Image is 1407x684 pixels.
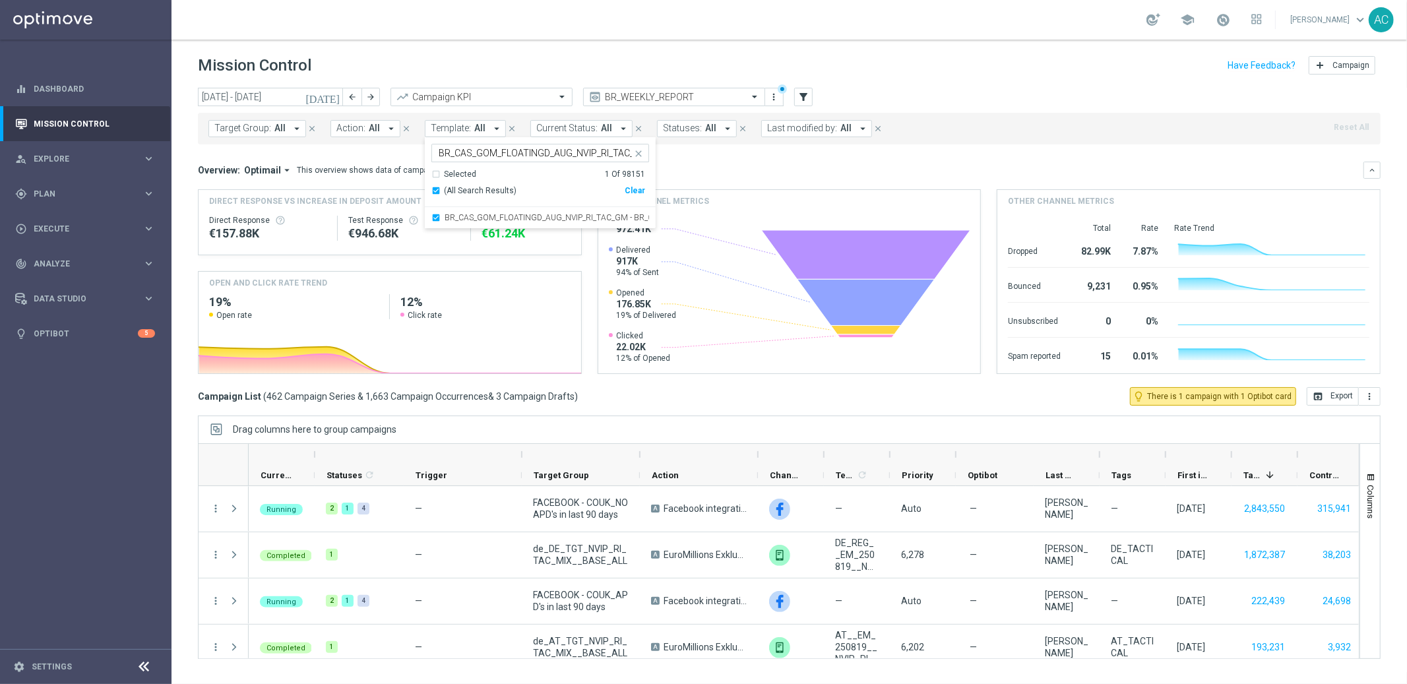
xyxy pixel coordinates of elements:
[15,154,156,164] button: person_search Explore keyboard_arrow_right
[266,505,296,514] span: Running
[15,224,156,234] div: play_circle_outline Execute keyboard_arrow_right
[1307,387,1359,406] button: open_in_browser Export
[336,123,365,134] span: Action:
[210,595,222,607] i: more_vert
[415,642,422,652] span: —
[1243,547,1286,563] button: 1,872,387
[15,259,156,269] button: track_changes Analyze keyboard_arrow_right
[142,257,155,270] i: keyboard_arrow_right
[15,258,27,270] i: track_changes
[1309,470,1341,480] span: Control Customers
[198,390,578,402] h3: Campaign List
[297,164,525,176] div: This overview shows data of campaigns executed via Optimail
[632,146,642,156] button: close
[901,549,924,560] span: 6,278
[1127,344,1158,365] div: 0.01%
[214,123,271,134] span: Target Group:
[496,390,575,402] span: 3 Campaign Drafts
[1353,13,1367,27] span: keyboard_arrow_down
[210,549,222,561] button: more_vert
[364,470,375,480] i: refresh
[15,119,156,129] div: Mission Control
[233,424,396,435] div: Row Groups
[13,661,25,673] i: settings
[260,503,303,515] colored-tag: Running
[651,551,660,559] span: A
[303,88,343,108] button: [DATE]
[840,123,852,134] span: All
[34,316,138,351] a: Optibot
[657,120,737,137] button: Statuses: All arrow_drop_down
[263,390,266,402] span: (
[15,223,142,235] div: Execute
[835,595,842,607] span: —
[266,390,488,402] span: 462 Campaign Series & 1,663 Campaign Occurrences
[491,123,503,135] i: arrow_drop_down
[1309,56,1375,75] button: add Campaign
[34,295,142,303] span: Data Studio
[1289,10,1369,30] a: [PERSON_NAME]keyboard_arrow_down
[425,169,656,229] ng-dropdown-panel: Options list
[768,89,781,105] button: more_vert
[970,503,977,514] span: —
[342,503,354,514] div: 1
[306,121,318,136] button: close
[1316,501,1352,517] button: 315,941
[738,124,747,133] i: close
[1008,309,1061,330] div: Unsubscribed
[663,123,702,134] span: Statuses:
[769,545,790,566] div: OtherLevels
[474,123,485,134] span: All
[651,597,660,605] span: A
[1127,239,1158,261] div: 7.87%
[402,124,411,133] i: close
[15,84,156,94] button: equalizer Dashboard
[664,595,747,607] span: Facebook integration test
[633,148,644,159] i: close
[416,470,447,480] span: Trigger
[198,164,240,176] h3: Overview:
[588,90,602,104] i: preview
[617,123,629,135] i: arrow_drop_down
[1365,485,1376,518] span: Columns
[1228,61,1296,70] input: Have Feedback?
[209,226,327,241] div: €157,876
[616,353,671,363] span: 12% of Opened
[396,90,409,104] i: trending_up
[209,215,327,226] div: Direct Response
[15,189,156,199] div: gps_fixed Plan keyboard_arrow_right
[1045,589,1088,613] div: Petruta Pelin
[1174,223,1369,233] div: Rate Trend
[872,121,884,136] button: close
[970,549,977,561] span: —
[722,123,734,135] i: arrow_drop_down
[1127,223,1158,233] div: Rate
[260,641,312,654] colored-tag: Completed
[307,124,317,133] i: close
[583,88,765,106] ng-select: BR_WEEKLY_REPORT
[34,155,142,163] span: Explore
[15,153,142,165] div: Explore
[507,124,516,133] i: close
[415,549,422,560] span: —
[737,121,749,136] button: close
[260,595,303,607] colored-tag: Running
[769,591,790,612] div: Facebook Custom Audience
[305,91,341,103] i: [DATE]
[15,328,156,339] button: lightbulb Optibot 5
[444,169,476,180] div: Selected
[1111,503,1118,514] span: —
[652,470,679,480] span: Action
[343,88,361,106] button: arrow_back
[431,207,649,228] div: BR_CAS_GOM_FLOATINGD_AUG_NVIP_RI_TAC_GM - BR_CAS_GOM_FLOATINGD_AUG_NVIP_RI_TAC_GM
[266,644,305,652] span: Completed
[1077,309,1111,330] div: 0
[1315,60,1325,71] i: add
[281,164,293,176] i: arrow_drop_down
[770,470,801,480] span: Channel
[1177,470,1209,480] span: First in Range
[34,225,142,233] span: Execute
[1077,239,1111,261] div: 82.99K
